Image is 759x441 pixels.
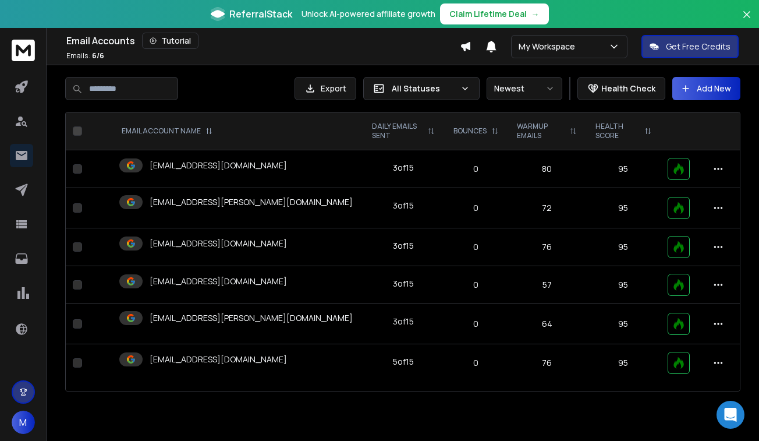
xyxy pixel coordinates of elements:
[229,7,292,21] span: ReferralStack
[150,276,287,287] p: [EMAIL_ADDRESS][DOMAIN_NAME]
[393,356,414,368] div: 5 of 15
[393,200,414,211] div: 3 of 15
[717,401,744,429] div: Open Intercom Messenger
[12,411,35,434] button: M
[451,163,501,175] p: 0
[393,240,414,252] div: 3 of 15
[451,202,501,214] p: 0
[601,83,655,94] p: Health Check
[451,318,501,330] p: 0
[586,344,661,382] td: 95
[586,228,661,266] td: 95
[508,304,586,344] td: 64
[586,188,661,228] td: 95
[519,41,580,52] p: My Workspace
[451,241,501,253] p: 0
[739,7,754,35] button: Close banner
[295,77,356,100] button: Export
[150,196,353,208] p: [EMAIL_ADDRESS][PERSON_NAME][DOMAIN_NAME]
[302,8,435,20] p: Unlock AI-powered affiliate growth
[451,357,501,369] p: 0
[150,160,287,171] p: [EMAIL_ADDRESS][DOMAIN_NAME]
[672,77,740,100] button: Add New
[150,312,353,324] p: [EMAIL_ADDRESS][PERSON_NAME][DOMAIN_NAME]
[508,150,586,188] td: 80
[393,278,414,290] div: 3 of 15
[586,150,661,188] td: 95
[508,266,586,304] td: 57
[586,266,661,304] td: 95
[595,122,640,140] p: HEALTH SCORE
[508,188,586,228] td: 72
[531,8,540,20] span: →
[122,126,212,136] div: EMAIL ACCOUNT NAME
[641,35,739,58] button: Get Free Credits
[517,122,565,140] p: WARMUP EMAILS
[453,126,487,136] p: BOUNCES
[487,77,562,100] button: Newest
[440,3,549,24] button: Claim Lifetime Deal→
[92,51,104,61] span: 6 / 6
[451,279,501,291] p: 0
[666,41,730,52] p: Get Free Credits
[392,83,456,94] p: All Statuses
[150,354,287,365] p: [EMAIL_ADDRESS][DOMAIN_NAME]
[372,122,423,140] p: DAILY EMAILS SENT
[66,51,104,61] p: Emails :
[577,77,665,100] button: Health Check
[508,228,586,266] td: 76
[393,316,414,327] div: 3 of 15
[508,344,586,382] td: 76
[393,162,414,174] div: 3 of 15
[150,238,287,249] p: [EMAIL_ADDRESS][DOMAIN_NAME]
[586,304,661,344] td: 95
[66,33,460,49] div: Email Accounts
[142,33,198,49] button: Tutorial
